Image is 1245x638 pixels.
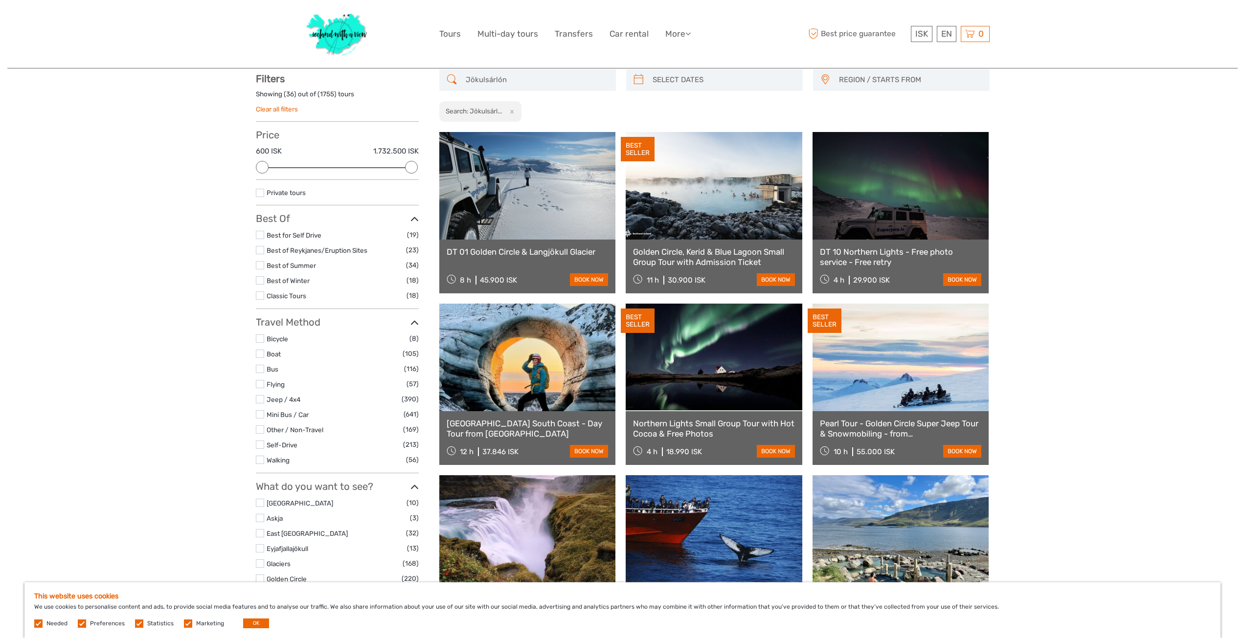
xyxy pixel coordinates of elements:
[256,129,419,141] h3: Price
[406,454,419,465] span: (56)
[834,276,844,285] span: 4 h
[977,29,985,39] span: 0
[570,445,608,458] a: book now
[256,481,419,492] h3: What do you want to see?
[439,27,461,41] a: Tours
[267,441,297,449] a: Self-Drive
[256,89,419,105] div: Showing ( ) out of ( ) tours
[407,229,419,241] span: (19)
[267,292,306,300] a: Classic Tours
[806,26,908,42] span: Best price guarantee
[267,545,308,552] a: Eyjafjallajökull
[943,445,981,458] a: book now
[647,447,657,456] span: 4 h
[34,592,1211,600] h5: This website uses cookies
[808,308,841,333] div: BEST SELLER
[937,26,956,42] div: EN
[267,411,309,418] a: Mini Bus / Car
[820,418,982,439] a: Pearl Tour - Golden Circle Super Jeep Tour & Snowmobiling - from [GEOGRAPHIC_DATA]
[649,71,798,88] input: SELECT DATES
[90,619,125,628] label: Preferences
[447,247,609,257] a: DT 01 Golden Circle & Langjökull Glacier
[403,348,419,359] span: (105)
[256,73,285,85] strong: Filters
[407,378,419,390] span: (57)
[267,277,310,285] a: Best of Winter
[477,27,538,41] a: Multi-day tours
[943,273,981,286] a: book now
[446,107,502,115] h2: Search: Jökulsárl...
[834,447,848,456] span: 10 h
[857,447,895,456] div: 55.000 ISK
[373,146,419,156] label: 1.732.500 ISK
[406,244,419,256] span: (23)
[409,333,419,344] span: (8)
[147,619,174,628] label: Statistics
[621,137,655,161] div: BEST SELLER
[404,363,419,374] span: (116)
[267,560,291,568] a: Glaciers
[402,394,419,405] span: (390)
[403,439,419,450] span: (213)
[267,189,306,197] a: Private tours
[256,105,298,113] a: Clear all filters
[256,146,282,156] label: 600 ISK
[256,316,419,328] h3: Travel Method
[24,582,1221,638] div: We use cookies to personalise content and ads, to provide social media features and to analyse ou...
[267,231,321,239] a: Best for Self Drive
[407,543,419,554] span: (13)
[403,558,419,569] span: (168)
[14,17,111,25] p: We're away right now. Please check back later!
[621,308,655,333] div: BEST SELLER
[482,447,519,456] div: 37.846 ISK
[267,529,348,537] a: East [GEOGRAPHIC_DATA]
[243,618,269,628] button: OK
[301,7,373,61] img: 1077-ca632067-b948-436b-9c7a-efe9894e108b_logo_big.jpg
[480,276,517,285] div: 45.900 ISK
[404,409,419,420] span: (641)
[407,275,419,286] span: (18)
[757,445,795,458] a: book now
[633,418,795,439] a: Northern Lights Small Group Tour with Hot Cocoa & Free Photos
[267,246,367,254] a: Best of Reykjanes/Eruption Sites
[835,72,985,88] button: REGION / STARTS FROM
[267,365,278,373] a: Bus
[410,512,419,524] span: (3)
[267,380,285,388] a: Flying
[820,247,982,267] a: DT 10 Northern Lights - Free photo service - Free retry
[407,290,419,301] span: (18)
[267,262,316,269] a: Best of Summer
[647,276,659,285] span: 11 h
[267,350,281,358] a: Boat
[196,619,224,628] label: Marketing
[665,27,691,41] a: More
[113,15,124,27] button: Open LiveChat chat widget
[666,447,702,456] div: 18.990 ISK
[503,106,517,116] button: x
[267,575,307,583] a: Golden Circle
[406,260,419,271] span: (34)
[267,499,333,507] a: [GEOGRAPHIC_DATA]
[460,447,474,456] span: 12 h
[853,276,890,285] div: 29.900 ISK
[46,619,68,628] label: Needed
[267,396,300,403] a: Jeep / 4x4
[406,528,419,539] span: (32)
[447,418,609,439] a: [GEOGRAPHIC_DATA] South Coast - Day Tour from [GEOGRAPHIC_DATA]
[668,276,705,285] div: 30.900 ISK
[403,424,419,435] span: (169)
[267,514,283,522] a: Askja
[570,273,608,286] a: book now
[267,426,323,434] a: Other / Non-Travel
[633,247,795,267] a: Golden Circle, Kerid & Blue Lagoon Small Group Tour with Admission Ticket
[462,71,611,88] input: SEARCH
[256,213,419,224] h3: Best Of
[757,273,795,286] a: book now
[286,89,294,99] label: 36
[915,29,928,39] span: ISK
[320,89,334,99] label: 1755
[407,497,419,508] span: (10)
[460,276,471,285] span: 8 h
[555,27,593,41] a: Transfers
